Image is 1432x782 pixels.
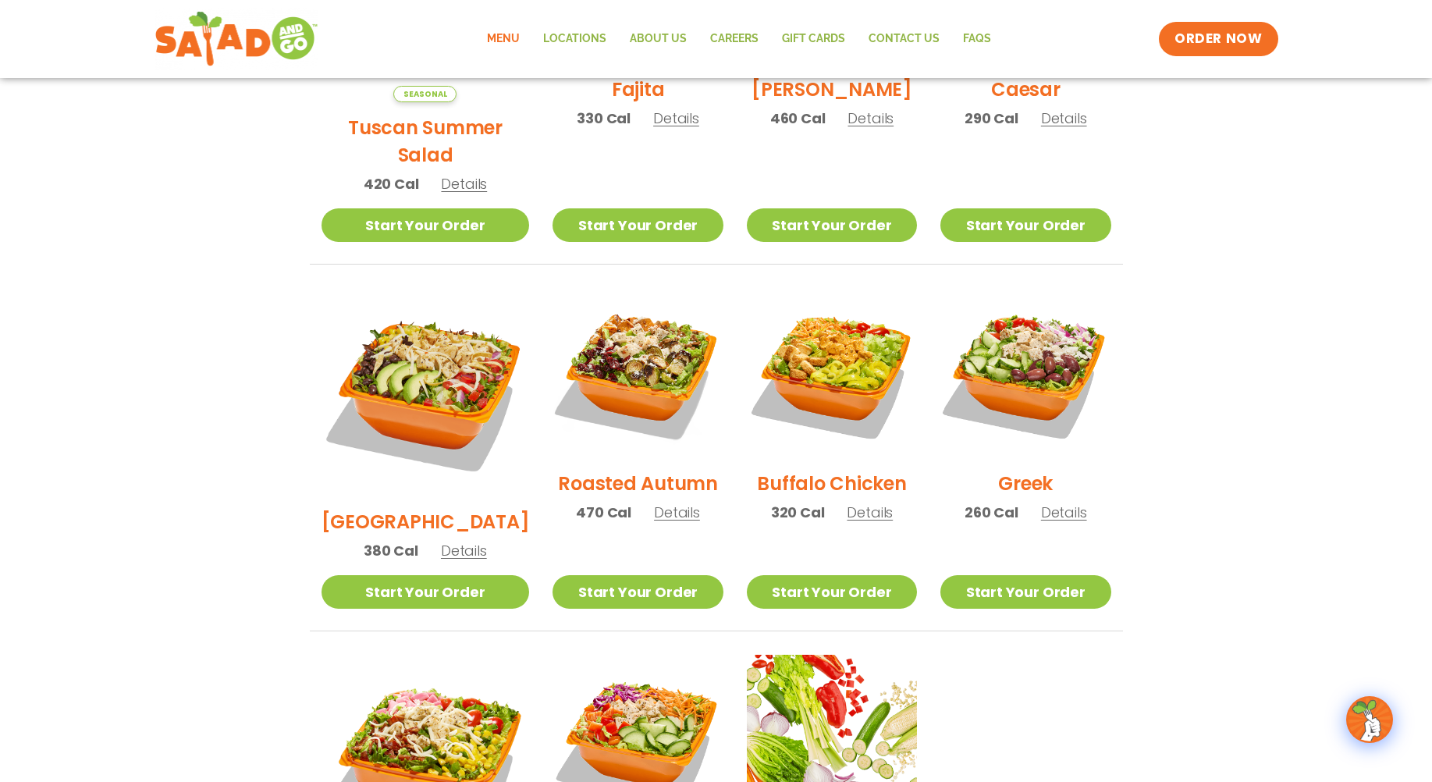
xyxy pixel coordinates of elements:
h2: Fajita [612,76,665,103]
a: ORDER NOW [1159,22,1277,56]
span: 470 Cal [576,502,631,523]
a: Contact Us [857,21,951,57]
span: 260 Cal [965,502,1018,523]
span: Seasonal [393,86,457,102]
a: Start Your Order [322,208,530,242]
img: Product photo for Greek Salad [940,288,1110,458]
img: Product photo for Roasted Autumn Salad [553,288,723,458]
a: GIFT CARDS [770,21,857,57]
img: wpChatIcon [1348,698,1391,741]
span: Details [1041,108,1087,128]
span: Details [847,108,894,128]
span: Details [441,541,487,560]
a: Start Your Order [747,575,917,609]
nav: Menu [475,21,1003,57]
a: Menu [475,21,531,57]
span: 330 Cal [577,108,631,129]
a: Start Your Order [553,208,723,242]
h2: Caesar [991,76,1061,103]
span: Details [654,503,700,522]
img: Product photo for BBQ Ranch Salad [322,288,530,496]
a: Start Your Order [940,208,1110,242]
h2: Greek [998,470,1053,497]
span: 380 Cal [364,540,418,561]
a: Locations [531,21,618,57]
a: Start Your Order [553,575,723,609]
span: 420 Cal [364,173,419,194]
span: Details [441,174,487,194]
a: Start Your Order [940,575,1110,609]
a: Careers [698,21,770,57]
h2: [PERSON_NAME] [752,76,912,103]
h2: Tuscan Summer Salad [322,114,530,169]
h2: [GEOGRAPHIC_DATA] [322,508,530,535]
span: Details [1041,503,1087,522]
a: About Us [618,21,698,57]
a: FAQs [951,21,1003,57]
h2: Roasted Autumn [558,470,718,497]
span: Details [847,503,893,522]
a: Start Your Order [322,575,530,609]
span: Details [653,108,699,128]
a: Start Your Order [747,208,917,242]
span: ORDER NOW [1174,30,1262,48]
span: 320 Cal [771,502,825,523]
img: new-SAG-logo-768×292 [155,8,319,70]
img: Product photo for Buffalo Chicken Salad [747,288,917,458]
h2: Buffalo Chicken [757,470,906,497]
span: 290 Cal [965,108,1018,129]
span: 460 Cal [770,108,826,129]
